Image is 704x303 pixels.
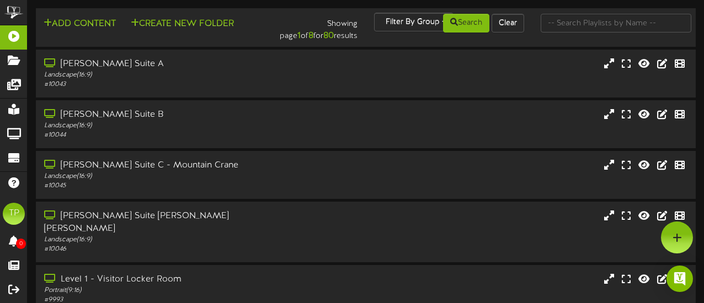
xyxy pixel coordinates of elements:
[127,17,237,31] button: Create New Folder
[666,266,693,292] div: Open Intercom Messenger
[3,203,25,225] div: TP
[44,210,302,235] div: [PERSON_NAME] Suite [PERSON_NAME] [PERSON_NAME]
[44,273,302,286] div: Level 1 - Visitor Locker Room
[44,80,302,89] div: # 10043
[492,14,524,33] button: Clear
[308,31,313,41] strong: 8
[40,17,119,31] button: Add Content
[44,159,302,172] div: [PERSON_NAME] Suite C - Mountain Crane
[44,131,302,140] div: # 10044
[44,181,302,191] div: # 10045
[44,235,302,245] div: Landscape ( 16:9 )
[16,239,26,249] span: 0
[323,31,334,41] strong: 80
[44,58,302,71] div: [PERSON_NAME] Suite A
[44,286,302,295] div: Portrait ( 9:16 )
[254,13,366,42] div: Showing page of for results
[44,172,302,181] div: Landscape ( 16:9 )
[44,245,302,254] div: # 10046
[44,71,302,80] div: Landscape ( 16:9 )
[297,31,301,41] strong: 1
[443,14,489,33] button: Search
[44,121,302,131] div: Landscape ( 16:9 )
[541,14,691,33] input: -- Search Playlists by Name --
[44,109,302,121] div: [PERSON_NAME] Suite B
[374,13,454,31] button: Filter By Group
